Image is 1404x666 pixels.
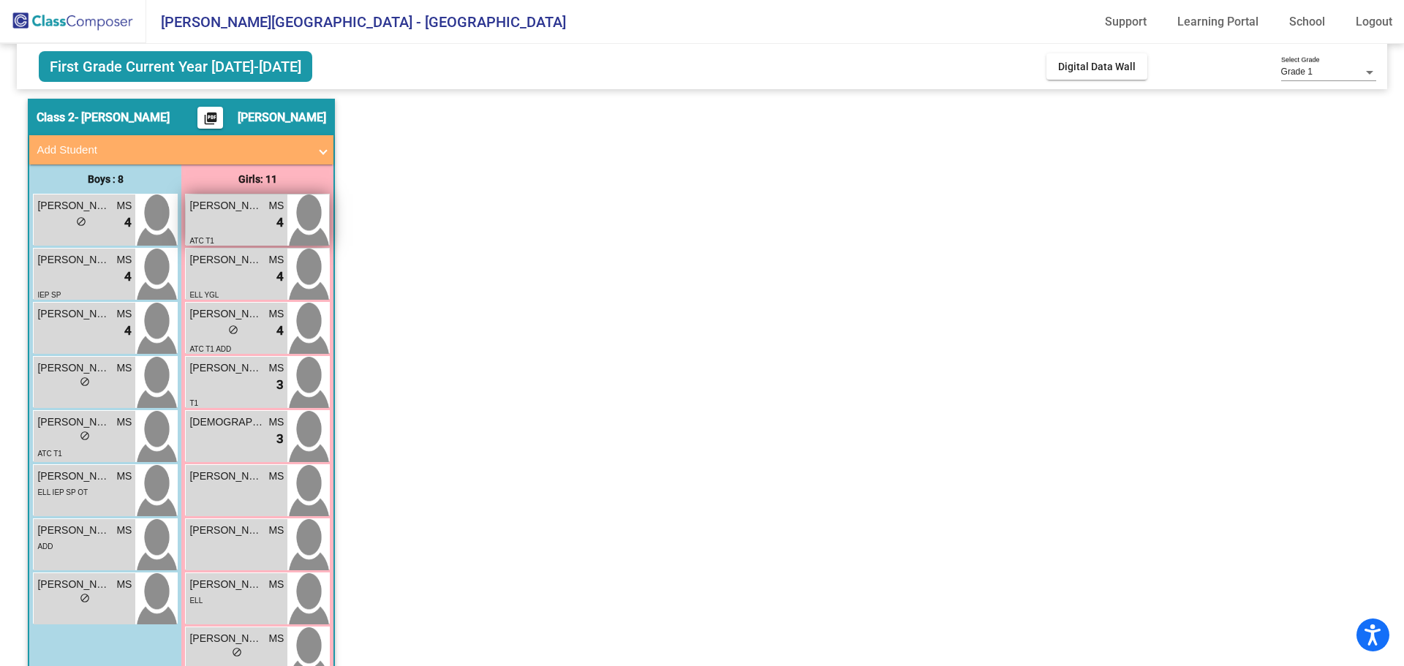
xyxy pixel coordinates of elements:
[37,577,110,592] span: [PERSON_NAME]
[1046,53,1147,80] button: Digital Data Wall
[116,415,132,430] span: MS
[37,415,110,430] span: [PERSON_NAME]
[268,306,284,322] span: MS
[37,291,61,299] span: IEP SP
[276,268,284,287] span: 4
[37,142,309,159] mat-panel-title: Add Student
[189,306,263,322] span: [PERSON_NAME]
[116,306,132,322] span: MS
[268,469,284,484] span: MS
[1093,10,1158,34] a: Support
[146,10,566,34] span: [PERSON_NAME][GEOGRAPHIC_DATA] - [GEOGRAPHIC_DATA]
[80,376,90,387] span: do_not_disturb_alt
[116,198,132,213] span: MS
[268,577,284,592] span: MS
[37,469,110,484] span: [PERSON_NAME]
[276,376,284,395] span: 3
[276,213,284,232] span: 4
[29,164,181,194] div: Boys : 8
[189,597,203,605] span: ELL
[189,469,263,484] span: [PERSON_NAME]
[37,488,88,496] span: ELL IEP SP OT
[276,322,284,341] span: 4
[76,216,86,227] span: do_not_disturb_alt
[268,252,284,268] span: MS
[37,542,53,550] span: ADD
[37,110,75,125] span: Class 2
[1166,10,1270,34] a: Learning Portal
[189,291,219,299] span: ELL YGL
[39,51,312,82] span: First Grade Current Year [DATE]-[DATE]
[124,268,132,287] span: 4
[181,164,333,194] div: Girls: 11
[37,306,110,322] span: [PERSON_NAME] [PERSON_NAME]
[268,523,284,538] span: MS
[189,577,263,592] span: [PERSON_NAME]
[276,430,284,449] span: 3
[232,647,242,657] span: do_not_disturb_alt
[1281,67,1313,77] span: Grade 1
[124,322,132,341] span: 4
[189,345,231,353] span: ATC T1 ADD
[37,252,110,268] span: [PERSON_NAME]
[116,469,132,484] span: MS
[189,252,263,268] span: [PERSON_NAME]
[116,577,132,592] span: MS
[268,360,284,376] span: MS
[116,360,132,376] span: MS
[37,360,110,376] span: [PERSON_NAME]
[124,213,132,232] span: 4
[29,135,333,164] mat-expansion-panel-header: Add Student
[268,631,284,646] span: MS
[80,593,90,603] span: do_not_disturb_alt
[37,198,110,213] span: [PERSON_NAME]
[37,450,62,458] span: ATC T1
[189,631,263,646] span: [PERSON_NAME]
[189,360,263,376] span: [PERSON_NAME]
[197,107,223,129] button: Print Students Details
[189,198,263,213] span: [PERSON_NAME]
[1277,10,1337,34] a: School
[80,431,90,441] span: do_not_disturb_alt
[228,325,238,335] span: do_not_disturb_alt
[116,252,132,268] span: MS
[189,415,263,430] span: [DEMOGRAPHIC_DATA][PERSON_NAME]
[75,110,170,125] span: - [PERSON_NAME]
[189,399,198,407] span: T1
[238,110,326,125] span: [PERSON_NAME]
[1058,61,1136,72] span: Digital Data Wall
[37,523,110,538] span: [PERSON_NAME]
[268,415,284,430] span: MS
[202,111,219,132] mat-icon: picture_as_pdf
[189,237,214,245] span: ATC T1
[1344,10,1404,34] a: Logout
[189,523,263,538] span: [PERSON_NAME]
[116,523,132,538] span: MS
[268,198,284,213] span: MS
